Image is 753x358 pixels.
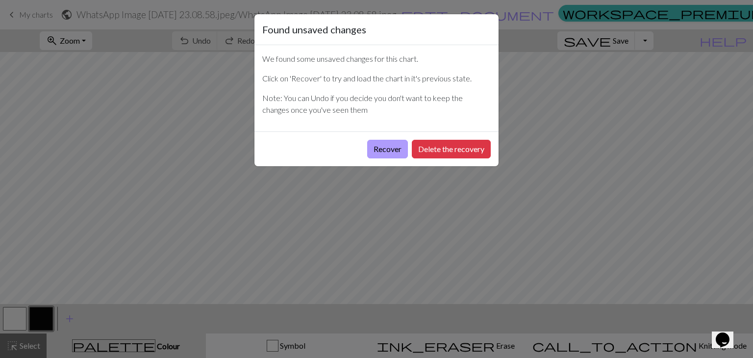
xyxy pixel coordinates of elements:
h5: Found unsaved changes [262,22,366,37]
p: We found some unsaved changes for this chart. [262,53,491,65]
iframe: chat widget [712,319,743,348]
p: Note: You can Undo if you decide you don't want to keep the changes once you've seen them [262,92,491,116]
button: Recover [367,140,408,158]
p: Click on 'Recover' to try and load the chart in it's previous state. [262,73,491,84]
button: Delete the recovery [412,140,491,158]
